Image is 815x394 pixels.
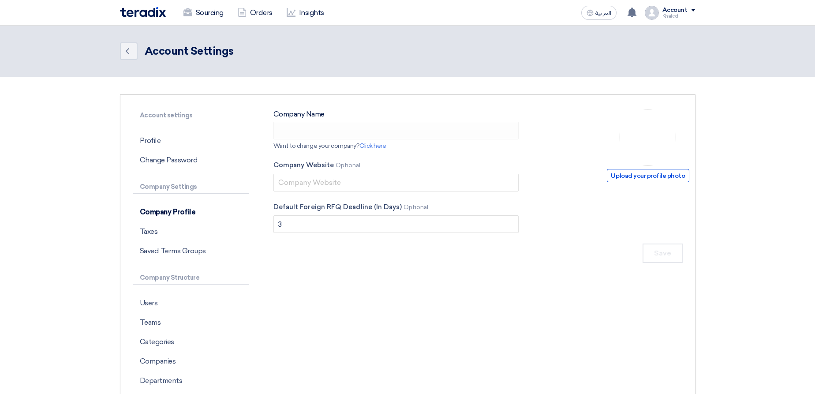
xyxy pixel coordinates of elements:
p: Categories [133,332,249,352]
span: Optional [336,162,361,169]
p: Company Settings [133,180,249,194]
div: Account [662,7,688,14]
img: Teradix logo [120,7,166,17]
span: Upload your profile photo [607,169,689,182]
input: Default Foreign RFQ Deadline (In Days) [273,215,519,233]
p: Account settings [133,109,249,122]
a: Sourcing [176,3,231,23]
input: Save [643,244,683,263]
label: Default Foreign RFQ Deadline (In Days) [273,202,519,212]
label: Company Name [273,109,325,120]
a: Click here [359,142,386,150]
label: Company Website [273,160,519,170]
p: Profile [133,131,249,150]
p: Change Password [133,150,249,170]
p: Users [133,293,249,313]
a: Orders [231,3,280,23]
button: العربية [581,6,617,20]
p: Company Profile [133,203,249,222]
div: Account Settings [145,43,234,59]
p: Teams [133,313,249,332]
div: Want to change your company? [273,141,519,150]
img: profile_test.png [645,6,659,20]
p: Companies [133,352,249,371]
input: Company Website [273,174,519,191]
p: Taxes [133,222,249,241]
p: Saved Terms Groups [133,241,249,261]
p: Departments [133,371,249,390]
div: Khaled [662,14,695,19]
span: العربية [595,10,611,16]
a: Insights [280,3,331,23]
p: Company Structure [133,271,249,285]
span: Optional [404,204,429,210]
